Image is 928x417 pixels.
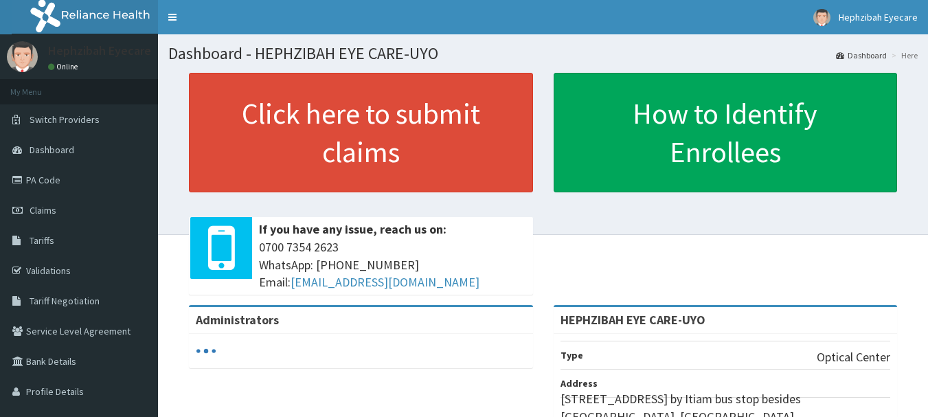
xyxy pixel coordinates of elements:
[817,348,890,366] p: Optical Center
[30,113,100,126] span: Switch Providers
[189,73,533,192] a: Click here to submit claims
[839,11,918,23] span: Hephzibah Eyecare
[48,45,151,57] p: Hephzibah Eyecare
[196,312,279,328] b: Administrators
[7,41,38,72] img: User Image
[259,238,526,291] span: 0700 7354 2623 WhatsApp: [PHONE_NUMBER] Email:
[888,49,918,61] li: Here
[813,9,830,26] img: User Image
[30,204,56,216] span: Claims
[554,73,898,192] a: How to Identify Enrollees
[48,62,81,71] a: Online
[561,377,598,390] b: Address
[561,312,705,328] strong: HEPHZIBAH EYE CARE-UYO
[168,45,918,63] h1: Dashboard - HEPHZIBAH EYE CARE-UYO
[259,221,446,237] b: If you have any issue, reach us on:
[30,295,100,307] span: Tariff Negotiation
[196,341,216,361] svg: audio-loading
[291,274,479,290] a: [EMAIL_ADDRESS][DOMAIN_NAME]
[30,234,54,247] span: Tariffs
[561,349,583,361] b: Type
[836,49,887,61] a: Dashboard
[30,144,74,156] span: Dashboard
